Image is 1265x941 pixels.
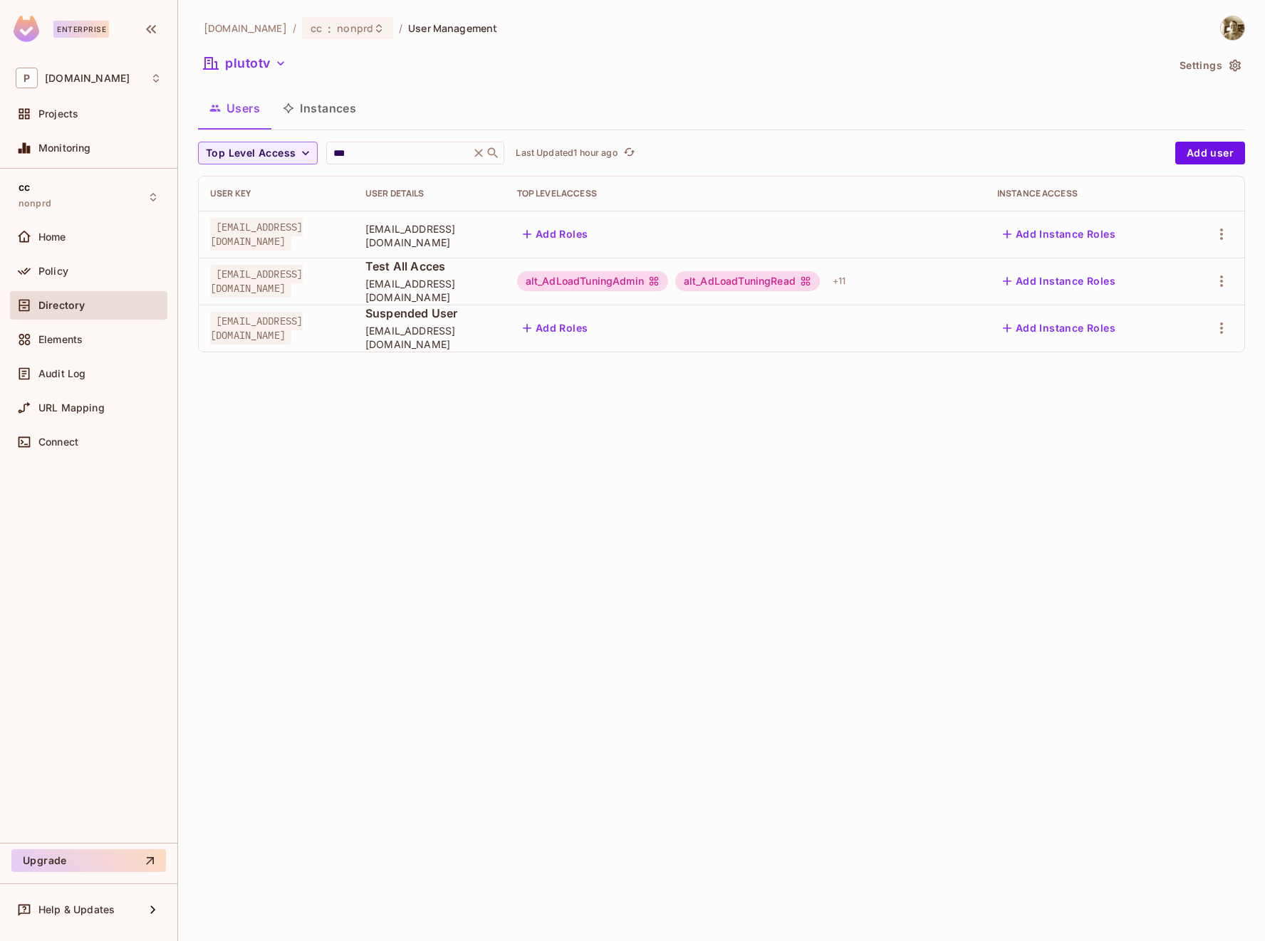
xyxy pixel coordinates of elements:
span: [EMAIL_ADDRESS][DOMAIN_NAME] [210,312,303,345]
span: Home [38,231,66,243]
span: [EMAIL_ADDRESS][DOMAIN_NAME] [365,277,494,304]
button: plutotv [198,52,292,75]
button: Add Instance Roles [997,270,1121,293]
div: + 11 [827,270,851,293]
button: Instances [271,90,368,126]
span: User Management [408,21,497,35]
span: Elements [38,334,83,345]
div: alt_AdLoadTuningRead [675,271,820,291]
span: nonprd [19,198,51,209]
span: Suspended User [365,305,494,321]
span: P [16,68,38,88]
div: Top Level Access [517,188,974,199]
span: cc [311,21,322,35]
p: Last Updated 1 hour ago [516,147,618,159]
span: Help & Updates [38,904,115,915]
button: refresh [621,144,638,162]
span: Policy [38,266,68,277]
span: Top Level Access [206,144,296,162]
span: [EMAIL_ADDRESS][DOMAIN_NAME] [365,324,494,351]
span: Test All Acces [365,258,494,274]
span: cc [19,182,30,193]
span: Projects [38,108,78,120]
span: URL Mapping [38,402,105,414]
span: : [327,23,332,34]
li: / [293,21,296,35]
span: Connect [38,436,78,448]
button: Add user [1175,142,1245,164]
div: Enterprise [53,21,109,38]
span: [EMAIL_ADDRESS][DOMAIN_NAME] [210,265,303,298]
div: alt_AdLoadTuningAdmin [517,271,668,291]
span: Workspace: pluto.tv [45,73,130,84]
div: Instance Access [997,188,1172,199]
img: Ragan Shearing [1221,16,1244,40]
button: Add Instance Roles [997,317,1121,340]
button: Upgrade [11,849,166,872]
button: Top Level Access [198,142,318,164]
div: User Details [365,188,494,199]
div: User Key [210,188,343,199]
button: Settings [1174,54,1245,77]
img: SReyMgAAAABJRU5ErkJggg== [14,16,39,42]
button: Add Roles [517,223,594,246]
span: the active workspace [204,21,287,35]
span: [EMAIL_ADDRESS][DOMAIN_NAME] [365,222,494,249]
span: nonprd [337,21,373,35]
button: Add Instance Roles [997,223,1121,246]
span: Click to refresh data [618,144,638,162]
span: refresh [623,146,635,160]
span: Directory [38,300,85,311]
span: Audit Log [38,368,85,379]
span: Monitoring [38,142,91,154]
button: Add Roles [517,317,594,340]
span: [EMAIL_ADDRESS][DOMAIN_NAME] [210,218,303,251]
button: Users [198,90,271,126]
li: / [399,21,402,35]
